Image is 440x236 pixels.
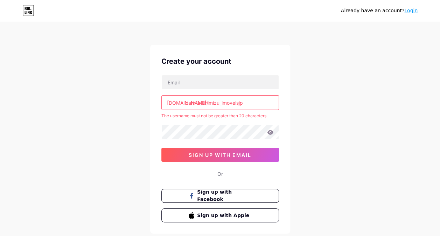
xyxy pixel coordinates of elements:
[161,148,279,162] button: sign up with email
[189,152,251,158] span: sign up with email
[217,170,223,178] div: Or
[167,99,208,106] div: [DOMAIN_NAME]/
[161,113,279,119] div: The username must not be greater than 20 characters.
[404,8,418,13] a: Login
[161,56,279,67] div: Create your account
[197,212,251,219] span: Sign up with Apple
[161,189,279,203] button: Sign up with Facebook
[162,75,279,89] input: Email
[197,188,251,203] span: Sign up with Facebook
[162,96,279,110] input: username
[341,7,418,14] div: Already have an account?
[161,208,279,222] button: Sign up with Apple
